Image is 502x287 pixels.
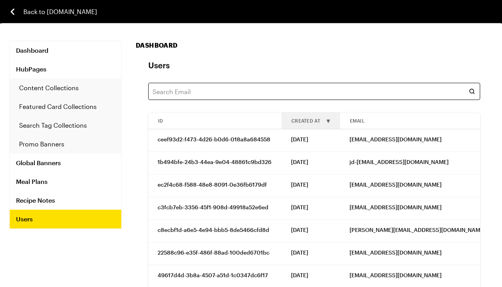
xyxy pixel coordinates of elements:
[10,41,121,60] a: Dashboard
[291,249,308,257] span: [DATE]
[349,181,442,189] span: [EMAIL_ADDRESS][DOMAIN_NAME]
[148,59,480,70] p: Users
[349,249,442,257] span: [EMAIL_ADDRESS][DOMAIN_NAME]
[136,41,493,50] h1: Dashboard
[291,226,308,234] span: [DATE]
[23,7,97,16] span: Back to [DOMAIN_NAME]
[291,181,308,189] span: [DATE]
[158,135,270,143] span: ceef93d2-f473-4d26-b0d6-018a8a684558
[10,78,121,97] a: Content Collections
[10,191,121,210] a: Recipe Notes
[148,83,480,100] input: Search Email
[291,158,308,166] span: [DATE]
[10,210,121,228] a: Users
[341,113,494,128] button: Email
[158,181,267,189] span: ec2f4c68-f588-48e8-8091-0e36fb6179df
[326,118,330,124] span: ▼
[149,113,281,128] div: ID
[158,203,268,211] span: c3fcb7eb-3356-45f1-908d-49918a52e6ed
[10,60,121,78] a: HubPages
[349,203,442,211] span: [EMAIL_ADDRESS][DOMAIN_NAME]
[291,135,308,143] span: [DATE]
[10,135,121,153] a: Promo Banners
[10,116,121,135] a: Search Tag Collections
[291,203,308,211] span: [DATE]
[349,158,449,166] span: jd-[EMAIL_ADDRESS][DOMAIN_NAME]
[349,226,485,234] span: [PERSON_NAME][EMAIL_ADDRESS][DOMAIN_NAME]
[158,249,270,257] span: 22588c96-e35f-486f-88ad-100ded6701bc
[282,113,340,128] button: Created At▼
[349,271,442,279] span: [EMAIL_ADDRESS][DOMAIN_NAME]
[291,271,308,279] span: [DATE]
[158,158,271,166] span: 1b494bfe-24b3-44ea-9e04-48861c9bd326
[10,153,121,172] a: Global Banners
[10,172,121,191] a: Meal Plans
[10,97,121,116] a: Featured Card Collections
[349,135,442,143] span: [EMAIL_ADDRESS][DOMAIN_NAME]
[158,271,268,279] span: 49617d4d-3b8a-4507-a51d-1c0347dc6f17
[158,226,269,234] span: c8ecbf1d-a6e5-4e94-bbb5-8de5466cfd8d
